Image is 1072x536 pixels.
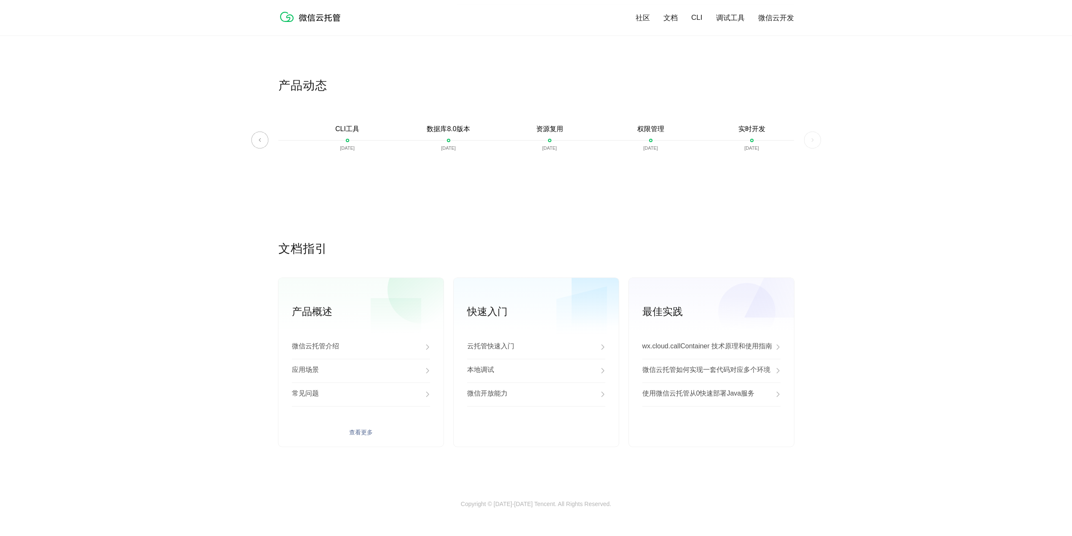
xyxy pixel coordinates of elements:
[292,429,430,436] a: 查看更多
[292,359,430,382] a: 应用场景
[636,13,650,23] a: 社区
[637,125,664,134] p: 权限管理
[278,19,346,27] a: 微信云托管
[642,342,773,352] p: wx.cloud.callContainer 技术原理和使用指南
[691,13,702,22] a: CLI
[642,359,781,382] a: 微信云托管如何实现一套代码对应多个环境
[278,8,346,25] img: 微信云托管
[738,125,765,134] p: 实时开发
[278,78,794,94] p: 产品动态
[642,305,794,318] p: 最佳实践
[642,335,781,359] a: wx.cloud.callContainer 技术原理和使用指南
[642,389,755,399] p: 使用微信云托管从0快速部署Java服务
[758,13,794,23] a: 微信云开发
[716,13,745,23] a: 调试工具
[642,429,781,436] a: 查看更多
[292,305,444,318] p: 产品概述
[467,366,494,376] p: 本地调试
[292,389,319,399] p: 常见问题
[461,501,611,509] p: Copyright © [DATE]-[DATE] Tencent. All Rights Reserved.
[340,145,355,151] p: [DATE]
[467,389,508,399] p: 微信开放能力
[542,145,557,151] p: [DATE]
[467,359,605,382] a: 本地调试
[642,382,781,406] a: 使用微信云托管从0快速部署Java服务
[467,382,605,406] a: 微信开放能力
[467,305,619,318] p: 快速入门
[744,145,759,151] p: [DATE]
[292,366,319,376] p: 应用场景
[278,241,794,258] p: 文档指引
[441,145,456,151] p: [DATE]
[427,125,470,134] p: 数据库8.0版本
[467,335,605,359] a: 云托管快速入门
[292,335,430,359] a: 微信云托管介绍
[335,125,359,134] p: CLI工具
[467,429,605,436] a: 查看更多
[663,13,678,23] a: 文档
[643,145,658,151] p: [DATE]
[642,366,770,376] p: 微信云托管如何实现一套代码对应多个环境
[292,382,430,406] a: 常见问题
[292,342,339,352] p: 微信云托管介绍
[536,125,563,134] p: 资源复用
[467,342,514,352] p: 云托管快速入门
